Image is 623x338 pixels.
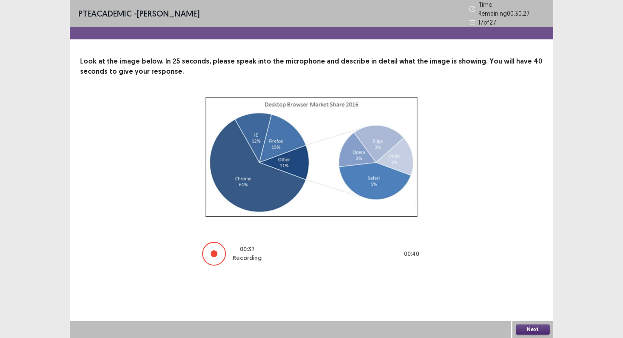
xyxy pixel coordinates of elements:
[240,245,255,254] p: 00 : 37
[78,7,200,20] p: - [PERSON_NAME]
[80,56,543,77] p: Look at the image below. In 25 seconds, please speak into the microphone and describe in detail w...
[78,8,132,19] span: PTE academic
[516,324,550,335] button: Next
[233,254,261,263] p: Recording
[478,18,496,27] p: 17 of 27
[404,249,419,258] p: 00 : 40
[206,97,417,217] img: image-description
